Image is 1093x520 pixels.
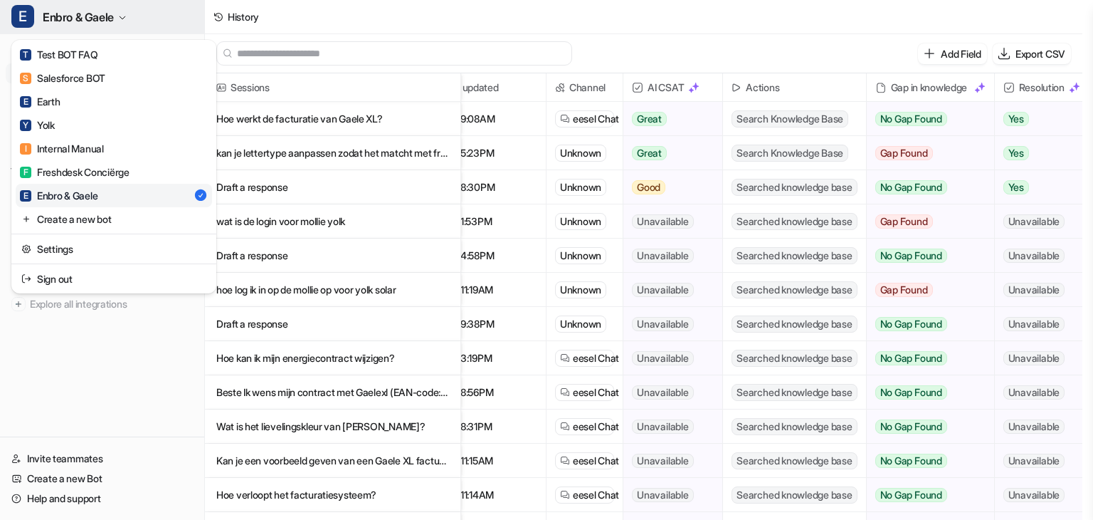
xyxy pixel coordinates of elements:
div: Yolk [20,118,55,132]
span: S [20,73,31,84]
div: Freshdesk Conciërge [20,165,130,180]
span: I [20,143,31,155]
div: Internal Manual [20,141,104,156]
span: E [20,96,31,108]
div: Test BOT FAQ [20,47,98,62]
a: Sign out [16,267,212,291]
span: T [20,49,31,61]
span: E [20,190,31,202]
span: Y [20,120,31,131]
div: Earth [20,94,60,109]
img: reset [21,212,31,227]
a: Create a new bot [16,207,212,231]
img: reset [21,271,31,286]
img: reset [21,241,31,256]
div: Enbro & Gaele [20,188,97,203]
span: F [20,167,31,178]
div: Salesforce BOT [20,71,105,85]
span: Enbro & Gaele [43,7,114,27]
a: Settings [16,237,212,261]
div: EEnbro & Gaele [11,40,216,293]
span: E [11,5,34,28]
